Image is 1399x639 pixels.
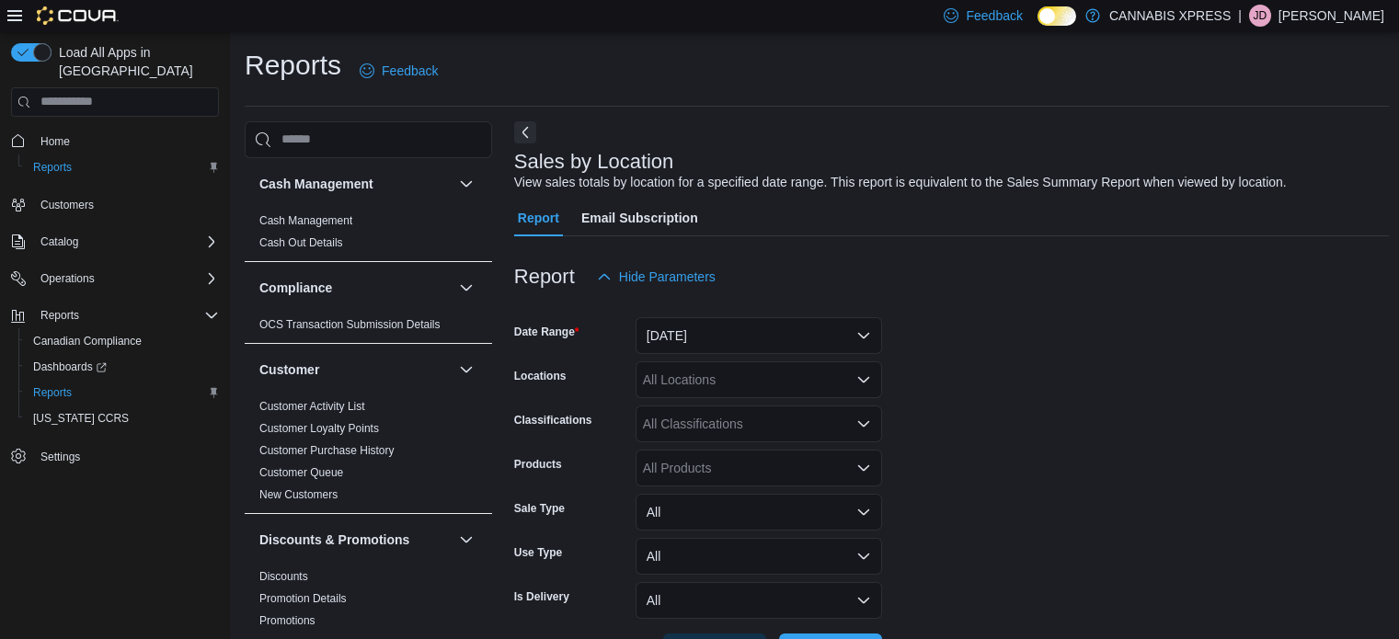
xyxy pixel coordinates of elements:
a: Cash Management [259,214,352,227]
button: Reports [18,380,226,405]
span: Feedback [966,6,1022,25]
button: Reports [33,304,86,326]
span: Catalog [40,234,78,249]
button: Reports [4,302,226,328]
a: Customer Loyalty Points [259,422,379,435]
div: Cash Management [245,210,492,261]
input: Dark Mode [1038,6,1076,26]
a: New Customers [259,488,338,501]
button: Catalog [4,229,226,255]
button: Open list of options [856,372,871,387]
button: Customer [259,360,452,379]
a: [US_STATE] CCRS [26,407,136,429]
a: Home [33,131,77,153]
span: Settings [40,450,80,464]
button: Operations [33,268,102,290]
span: Cash Out Details [259,235,343,250]
button: Cash Management [259,175,452,193]
span: Customer Purchase History [259,443,395,458]
label: Date Range [514,325,579,339]
button: Home [4,128,226,154]
span: Report [518,200,559,236]
div: Jordan Desilva [1249,5,1271,27]
span: Promotions [259,613,315,628]
button: Customer [455,359,477,381]
span: OCS Transaction Submission Details [259,317,441,332]
a: Settings [33,446,87,468]
span: Reports [26,382,219,404]
button: Operations [4,266,226,291]
a: Customer Purchase History [259,444,395,457]
span: Email Subscription [581,200,698,236]
span: Customer Queue [259,465,343,480]
a: Canadian Compliance [26,330,149,352]
span: Customer Activity List [259,399,365,414]
h3: Cash Management [259,175,373,193]
button: Discounts & Promotions [455,529,477,551]
a: Reports [26,156,79,178]
button: All [636,582,882,619]
a: Promotions [259,614,315,627]
a: Customer Activity List [259,400,365,413]
span: Cash Management [259,213,352,228]
button: Cash Management [455,173,477,195]
button: Settings [4,442,226,469]
label: Sale Type [514,501,565,516]
button: Open list of options [856,461,871,475]
span: Dark Mode [1038,26,1038,27]
p: CANNABIS XPRESS [1109,5,1231,27]
span: Feedback [382,62,438,80]
button: Open list of options [856,416,871,431]
span: Home [33,130,219,153]
span: Washington CCRS [26,407,219,429]
label: Is Delivery [514,589,569,604]
a: Feedback [352,52,445,89]
span: Hide Parameters [619,268,716,286]
span: Home [40,134,70,149]
a: Promotion Details [259,592,347,605]
h3: Report [514,266,575,288]
h3: Compliance [259,279,332,297]
span: Customers [33,193,219,216]
button: Compliance [455,277,477,299]
span: Reports [40,308,79,323]
button: Next [514,121,536,143]
span: Operations [40,271,95,286]
p: | [1238,5,1242,27]
a: Reports [26,382,79,404]
a: Dashboards [26,356,114,378]
label: Products [514,457,562,472]
span: Reports [26,156,219,178]
span: Operations [33,268,219,290]
div: View sales totals by location for a specified date range. This report is equivalent to the Sales ... [514,173,1287,192]
button: All [636,538,882,575]
a: Dashboards [18,354,226,380]
button: Catalog [33,231,86,253]
span: [US_STATE] CCRS [33,411,129,426]
span: Load All Apps in [GEOGRAPHIC_DATA] [52,43,219,80]
button: All [636,494,882,531]
span: Settings [33,444,219,467]
label: Locations [514,369,567,383]
span: Dashboards [33,359,107,374]
div: Customer [245,395,492,513]
a: Discounts [259,570,308,583]
button: Reports [18,154,226,180]
span: Reports [33,160,72,175]
nav: Complex example [11,120,219,518]
button: Canadian Compliance [18,328,226,354]
span: Catalog [33,231,219,253]
span: Dashboards [26,356,219,378]
p: [PERSON_NAME] [1279,5,1384,27]
span: Canadian Compliance [26,330,219,352]
h3: Customer [259,360,319,379]
div: Compliance [245,314,492,343]
span: Promotion Details [259,591,347,606]
h3: Discounts & Promotions [259,531,409,549]
button: Hide Parameters [590,258,723,295]
span: Discounts [259,569,308,584]
span: New Customers [259,487,338,502]
span: Canadian Compliance [33,334,142,348]
a: OCS Transaction Submission Details [259,318,441,331]
h1: Reports [245,47,341,84]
